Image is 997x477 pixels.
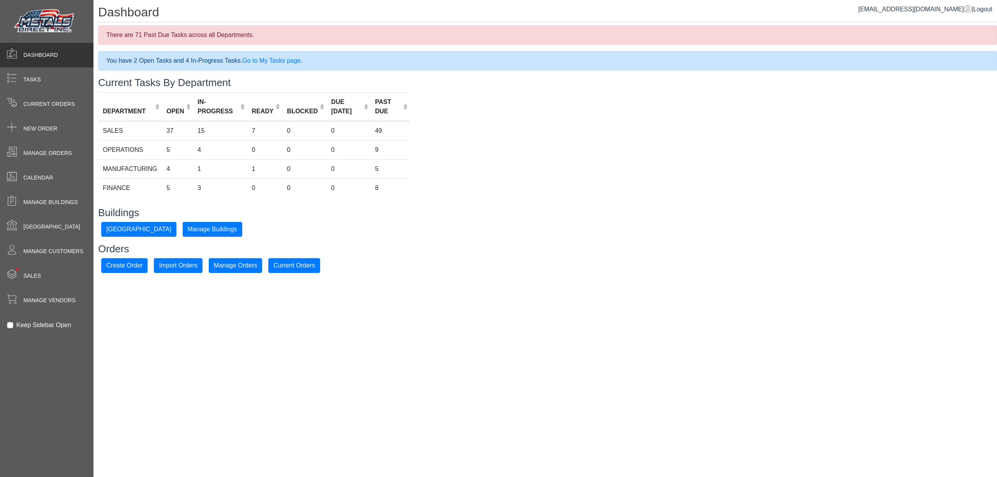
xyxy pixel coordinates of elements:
[326,178,370,197] td: 0
[162,121,193,141] td: 37
[98,140,162,159] td: OPERATIONS
[973,6,992,12] span: Logout
[197,97,238,116] div: IN-PROGRESS
[375,97,401,116] div: PAST DUE
[247,140,282,159] td: 0
[98,77,997,89] h3: Current Tasks By Department
[193,159,247,178] td: 1
[268,262,320,268] a: Current Orders
[23,247,83,255] span: Manage Customers
[209,258,262,273] button: Manage Orders
[167,107,184,116] div: OPEN
[252,107,273,116] div: READY
[282,121,327,141] td: 0
[98,243,997,255] h3: Orders
[154,258,203,273] button: Import Orders
[23,296,76,305] span: Manage Vendors
[101,222,176,237] button: [GEOGRAPHIC_DATA]
[282,140,327,159] td: 0
[103,107,153,116] div: DEPARTMENT
[331,97,361,116] div: DUE [DATE]
[247,159,282,178] td: 1
[287,107,318,116] div: BLOCKED
[101,225,176,232] a: [GEOGRAPHIC_DATA]
[98,207,997,219] h3: Buildings
[183,225,242,232] a: Manage Buildings
[23,272,41,280] span: Sales
[326,140,370,159] td: 0
[183,222,242,237] button: Manage Buildings
[326,121,370,141] td: 0
[370,178,410,197] td: 8
[162,140,193,159] td: 5
[247,178,282,197] td: 0
[23,198,78,206] span: Manage Buildings
[23,125,57,133] span: New Order
[16,320,71,330] label: Keep Sidebar Open
[858,6,972,12] a: [EMAIL_ADDRESS][DOMAIN_NAME]
[101,262,148,268] a: Create Order
[326,159,370,178] td: 0
[23,76,41,84] span: Tasks
[154,262,203,268] a: Import Orders
[193,178,247,197] td: 3
[193,121,247,141] td: 15
[98,159,162,178] td: MANUFACTURING
[23,223,80,231] span: [GEOGRAPHIC_DATA]
[247,121,282,141] td: 7
[98,121,162,141] td: SALES
[370,121,410,141] td: 49
[7,257,27,282] span: •
[858,5,992,14] div: |
[268,258,320,273] button: Current Orders
[98,5,997,22] h1: Dashboard
[282,178,327,197] td: 0
[98,51,997,70] div: You have 2 Open Tasks and 4 In-Progress Tasks.
[98,178,162,197] td: FINANCE
[23,174,53,182] span: Calendar
[162,178,193,197] td: 5
[209,262,262,268] a: Manage Orders
[162,159,193,178] td: 4
[193,140,247,159] td: 4
[370,159,410,178] td: 5
[23,100,75,108] span: Current Orders
[23,149,72,157] span: Manage Orders
[98,25,997,45] div: There are 71 Past Due Tasks across all Departments.
[12,7,78,36] img: Metals Direct Inc Logo
[370,140,410,159] td: 9
[101,258,148,273] button: Create Order
[282,159,327,178] td: 0
[242,57,302,64] a: Go to My Tasks page.
[23,51,58,59] span: Dashboard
